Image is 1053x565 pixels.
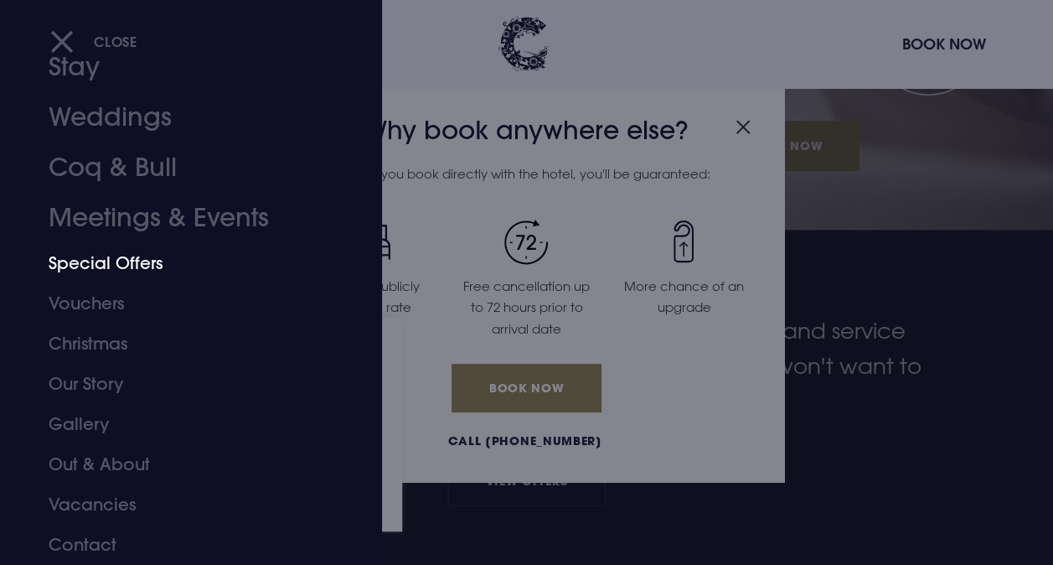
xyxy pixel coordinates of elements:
[49,364,311,404] a: Our Story
[49,92,311,143] a: Weddings
[49,42,311,92] a: Stay
[49,143,311,193] a: Coq & Bull
[50,24,137,59] button: Close
[49,324,311,364] a: Christmas
[49,444,311,485] a: Out & About
[49,243,311,283] a: Special Offers
[94,33,137,50] span: Close
[49,283,311,324] a: Vouchers
[49,525,311,565] a: Contact
[49,404,311,444] a: Gallery
[49,193,311,243] a: Meetings & Events
[49,485,311,525] a: Vacancies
